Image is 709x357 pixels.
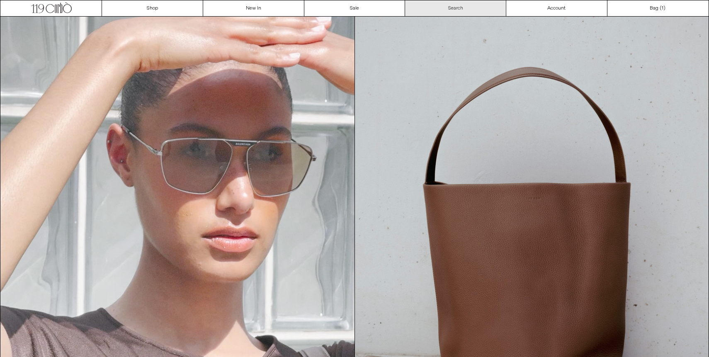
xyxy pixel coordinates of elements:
a: Account [506,0,607,16]
a: New In [203,0,304,16]
a: Shop [102,0,203,16]
span: ) [662,5,665,12]
a: Bag () [607,0,709,16]
a: Search [405,0,506,16]
span: 1 [662,5,663,12]
a: Sale [304,0,405,16]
